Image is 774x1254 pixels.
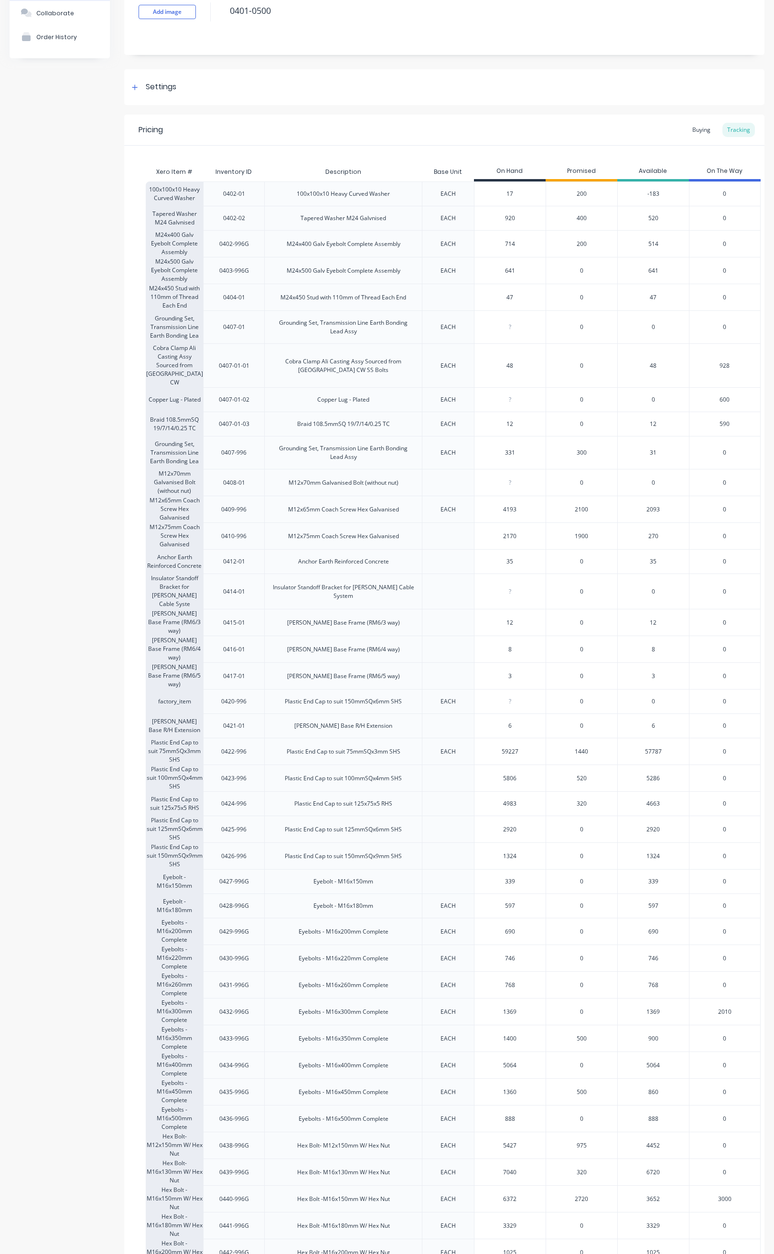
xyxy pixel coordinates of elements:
[617,343,689,387] div: 48
[718,1008,731,1016] span: 2010
[580,323,583,331] span: 0
[299,954,388,963] div: Eyebolts - M16x220mm Complete
[36,33,77,41] div: Order History
[146,713,203,738] div: [PERSON_NAME] Base R/H Extension
[146,945,203,971] div: Eyebolts - M16x220mm Complete
[289,478,398,487] div: M12x70mm Galvanised Bolt (without nut)
[577,1168,587,1177] span: 320
[474,1134,546,1158] div: 5427
[219,1034,249,1043] div: 0433-996G
[723,852,726,861] span: 0
[617,636,689,662] div: 8
[299,1061,388,1070] div: Eyebolts - M16x400mm Complete
[580,587,583,596] span: 0
[723,1088,726,1096] span: 0
[146,1158,203,1185] div: Hex Bolt- M16x130mm W/ Hex Nut
[580,618,583,627] span: 0
[474,182,546,206] div: 17
[617,310,689,343] div: 0
[689,162,761,181] div: On The Way
[146,816,203,842] div: Plastic End Cap to suit 125mmSQx6mm SHS
[474,920,546,944] div: 690
[287,266,400,275] div: M24x500 Galv Eyebolt Complete Assembly
[474,1027,546,1051] div: 1400
[617,998,689,1025] div: 1369
[299,1115,388,1123] div: Eyebolts - M16x500mm Complete
[617,816,689,842] div: 2920
[294,722,392,730] div: [PERSON_NAME] Base R/H Extension
[474,206,546,230] div: 920
[146,1105,203,1132] div: Eyebolts - M16x500mm Complete
[146,310,203,343] div: Grounding Set, Transmission Line Earth Bonding Lea
[580,361,583,370] span: 0
[441,323,456,331] div: EACH
[617,1158,689,1185] div: 6720
[617,436,689,469] div: 31
[723,697,726,706] span: 0
[441,214,456,223] div: EACH
[301,214,386,223] div: Tapered Washer M24 Galvnised
[722,123,755,137] div: Tracking
[474,844,546,868] div: 1324
[219,1168,249,1177] div: 0439-996G
[223,722,245,730] div: 0421-01
[441,747,456,756] div: EACH
[313,902,373,910] div: Eyebolt - M16x180mm
[146,206,203,230] div: Tapered Washer M24 Galvnised
[617,662,689,689] div: 3
[474,550,546,574] div: 35
[723,190,726,198] span: 0
[723,825,726,834] span: 0
[297,1141,390,1150] div: Hex Bolt- M12x150mm W/ Hex Nut
[219,1008,249,1016] div: 0432-996G
[219,1088,249,1096] div: 0435-996G
[474,690,546,713] div: ?
[146,284,203,310] div: M24x450 Stud with 110mm of Thread Each End
[723,1034,726,1043] span: 0
[723,877,726,886] span: 0
[280,293,406,302] div: M24x450 Stud with 110mm of Thread Each End
[474,1053,546,1077] div: 5064
[223,214,245,223] div: 0402-02
[580,697,583,706] span: 0
[441,927,456,936] div: EACH
[474,441,546,465] div: 331
[285,774,402,783] div: Plastic End Cap to suit 100mmSQx4mm SHS
[219,1115,249,1123] div: 0436-996G
[221,505,247,514] div: 0409-996
[723,557,726,566] span: 0
[577,774,587,783] span: 520
[146,636,203,662] div: [PERSON_NAME] Base Frame (RM6/4 way)
[288,505,399,514] div: M12x65mm Coach Screw Hex Galvanised
[441,1008,456,1016] div: EACH
[580,825,583,834] span: 0
[723,532,726,541] span: 0
[575,747,588,756] span: 1440
[441,190,456,198] div: EACH
[287,618,400,627] div: [PERSON_NAME] Base Frame (RM6/3 way)
[146,765,203,791] div: Plastic End Cap to suit 100mmSQx4mm SHS
[474,580,546,604] div: ?
[441,1088,456,1096] div: EACH
[723,1061,726,1070] span: 0
[223,672,245,680] div: 0417-01
[720,395,730,404] span: 600
[474,611,546,635] div: 12
[139,5,196,19] button: Add image
[146,689,203,713] div: factory_item
[580,672,583,680] span: 0
[146,81,176,93] div: Settings
[221,747,247,756] div: 0422-996
[10,1,110,25] button: Collaborate
[723,981,726,989] span: 0
[474,1080,546,1104] div: 1360
[617,893,689,918] div: 597
[146,162,203,181] div: Xero Item #
[474,354,546,378] div: 48
[575,532,588,541] span: 1900
[219,420,249,428] div: 0407-01-03
[146,412,203,436] div: Braid 108.5mmSQ 19/7/14/0.25 TC
[36,10,74,17] div: Collaborate
[474,870,546,893] div: 339
[617,945,689,971] div: 746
